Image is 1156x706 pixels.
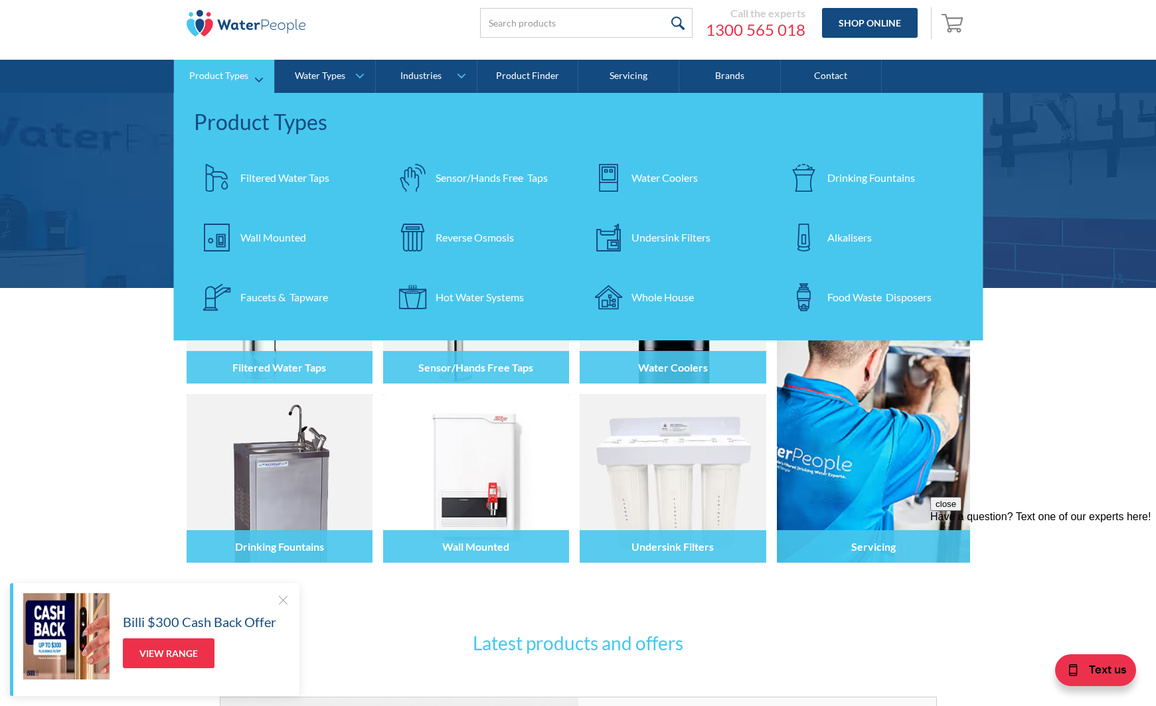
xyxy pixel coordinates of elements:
h4: Filtered Water Taps [232,361,326,374]
a: Open empty cart [938,7,970,39]
div: Industries [400,70,442,82]
div: Alkalisers [827,230,872,246]
a: Undersink Filters [585,214,768,261]
a: View Range [123,638,214,668]
a: Alkalisers [781,214,963,261]
div: Drinking Fountains [827,170,915,186]
div: Faucets & Tapware [240,289,328,305]
div: Reverse Osmosis [436,230,514,246]
h4: Wall Mounted [442,540,509,553]
a: Faucets & Tapware [194,274,376,320]
a: Whole House [585,274,768,320]
div: Food Waste Disposers [827,289,932,305]
img: shopping cart [942,12,967,33]
a: Shop Online [822,8,918,38]
h5: Billi $300 Cash Back Offer [123,612,276,632]
iframe: podium webchat widget bubble [1023,640,1156,706]
h4: Drinking Fountains [235,540,324,553]
div: Water Types [295,70,345,82]
a: Sensor/Hands Free Taps [389,155,572,201]
img: Wall Mounted [383,394,569,563]
img: The Water People [187,10,306,36]
h4: Sensor/Hands Free Taps [418,361,533,374]
a: Water Types [275,60,375,93]
nav: Product Types [174,93,983,340]
h4: Undersink Filters [631,540,714,553]
div: Product Types [189,70,248,82]
div: Whole House [631,289,694,305]
div: Wall Mounted [240,230,306,246]
a: Servicing [777,215,970,563]
a: Product Types [174,60,274,93]
a: Brands [679,60,780,93]
a: Filtered Water Taps [194,155,376,201]
h4: Water Coolers [638,361,708,374]
div: Filtered Water Taps [240,170,329,186]
img: Billi $300 Cash Back Offer [23,593,110,679]
a: Contact [781,60,882,93]
h3: Latest products and offers [319,629,837,657]
a: Drinking Fountains [781,155,963,201]
a: Water Coolers [585,155,768,201]
a: 1300 565 018 [706,20,805,40]
div: Sensor/Hands Free Taps [436,170,548,186]
a: Product Finder [477,60,578,93]
a: Industries [376,60,476,93]
div: Product Types [194,106,963,138]
a: Wall Mounted [194,214,376,261]
a: Reverse Osmosis [389,214,572,261]
a: Servicing [578,60,679,93]
input: Search products [480,8,693,38]
div: Water Coolers [631,170,698,186]
div: Hot Water Systems [436,289,524,305]
div: Call the experts [706,7,805,20]
a: Food Waste Disposers [781,274,963,320]
h4: Servicing [851,540,896,553]
img: Drinking Fountains [187,394,372,563]
iframe: podium webchat widget prompt [930,497,1156,656]
div: Undersink Filters [631,230,710,246]
a: Hot Water Systems [389,274,572,320]
img: Undersink Filters [580,394,766,563]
